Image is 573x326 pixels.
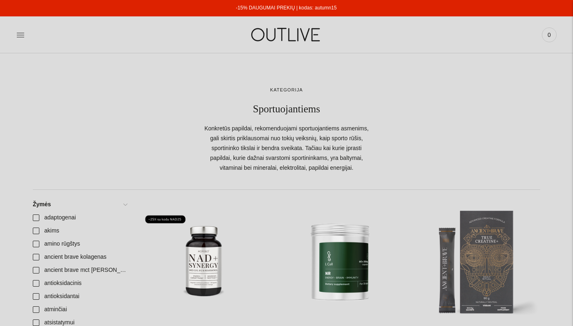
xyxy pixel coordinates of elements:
a: ancient brave mct [PERSON_NAME] [28,264,132,277]
a: -15% DAUGUMAI PREKIŲ | kodas: autumn15 [236,5,337,11]
a: amino rūgštys [28,237,132,251]
a: 0 [542,26,557,44]
a: ancient brave kolagenas [28,251,132,264]
a: antioksidacinis [28,277,132,290]
a: akims [28,224,132,237]
a: NORDBO NAD+ Synergy kompleksas NAD+ didinimui 40kaps [140,198,268,326]
a: antioksidantai [28,290,132,303]
img: OUTLIVE [235,21,338,49]
span: 0 [543,29,555,41]
a: atminčiai [28,303,132,316]
a: Žymės [28,198,132,211]
a: L CELL Nikotinamido Ribosido (NR) >98% grynumo kapsulės NAD+ kiekio didinimui 60kaps [276,198,404,326]
a: adaptogenai [28,211,132,224]
a: ANCIENT BRAVE 'True Creatine+' kreatinas raumenų atsistatymui pakuotėse 15x6g [412,198,540,326]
